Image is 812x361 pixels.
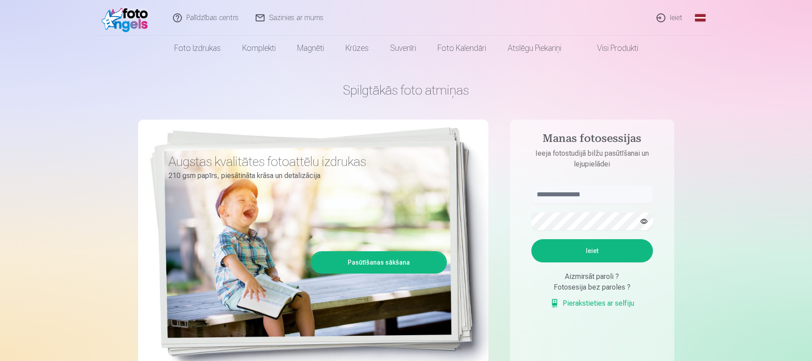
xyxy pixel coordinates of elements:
h1: Spilgtākās foto atmiņas [138,82,674,98]
img: /fa1 [101,4,153,32]
a: Krūzes [335,36,379,61]
h4: Manas fotosessijas [522,132,662,148]
p: Ieeja fotostudijā bilžu pasūtīšanai un lejupielādei [522,148,662,170]
a: Foto izdrukas [164,36,231,61]
a: Magnēti [286,36,335,61]
div: Fotosesija bez paroles ? [531,282,653,293]
a: Visi produkti [572,36,649,61]
p: 210 gsm papīrs, piesātināta krāsa un detalizācija [168,170,440,182]
div: Aizmirsāt paroli ? [531,271,653,282]
h3: Augstas kvalitātes fotoattēlu izdrukas [168,154,440,170]
a: Pasūtīšanas sākšana [312,253,446,272]
a: Atslēgu piekariņi [497,36,572,61]
a: Suvenīri [379,36,427,61]
button: Ieiet [531,239,653,262]
a: Foto kalendāri [427,36,497,61]
a: Komplekti [231,36,286,61]
a: Pierakstieties ar selfiju [550,298,634,309]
